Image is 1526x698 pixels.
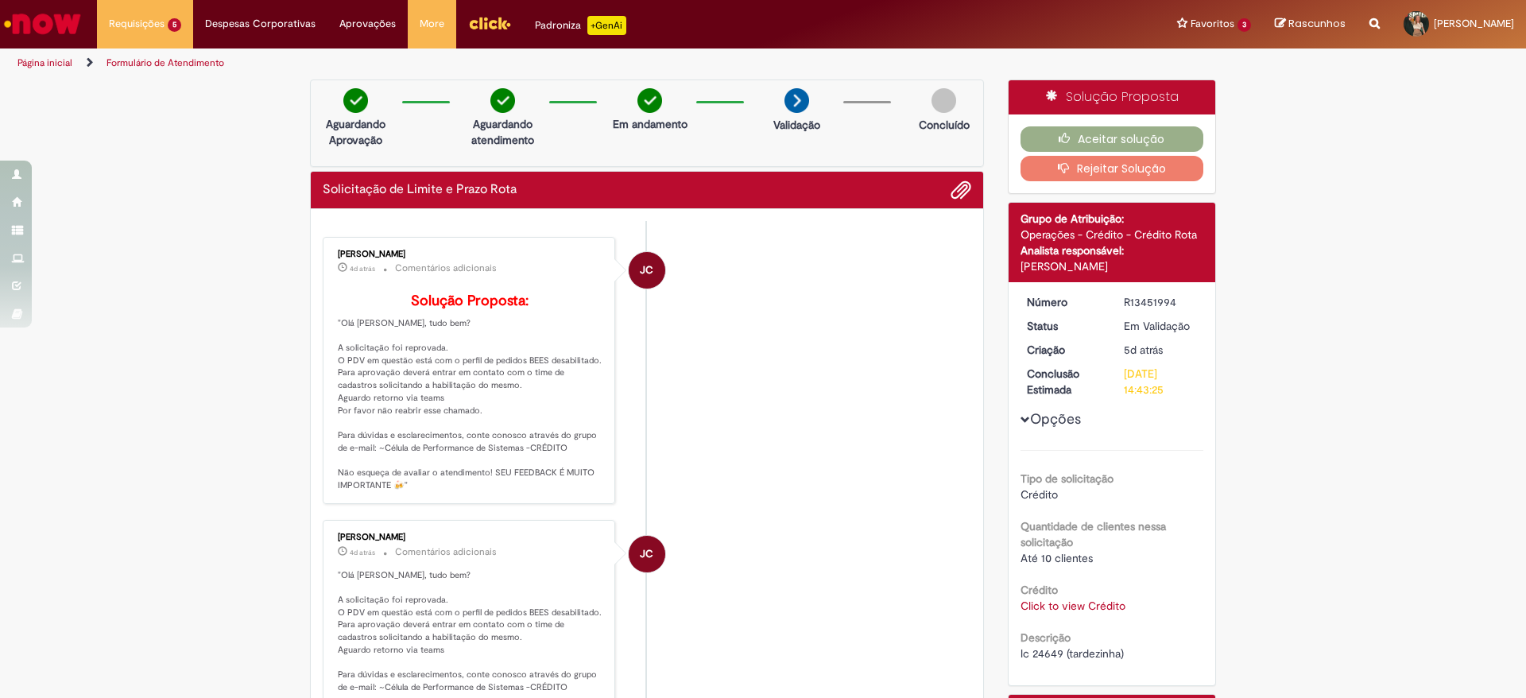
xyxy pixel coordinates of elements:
[395,262,497,275] small: Comentários adicionais
[1021,156,1204,181] button: Rejeitar Solução
[1021,599,1125,613] a: Click to view Crédito
[1015,318,1113,334] dt: Status
[338,250,602,259] div: [PERSON_NAME]
[350,264,375,273] time: 28/08/2025 20:11:56
[1191,16,1234,32] span: Favoritos
[784,88,809,113] img: arrow-next.png
[12,48,1005,78] ul: Trilhas de página
[1021,242,1204,258] div: Analista responsável:
[317,116,394,148] p: Aguardando Aprovação
[338,533,602,542] div: [PERSON_NAME]
[107,56,224,69] a: Formulário de Atendimento
[1021,519,1166,549] b: Quantidade de clientes nessa solicitação
[640,535,653,573] span: JC
[1021,583,1058,597] b: Crédito
[1021,487,1058,502] span: Crédito
[1124,318,1198,334] div: Em Validação
[613,116,687,132] p: Em andamento
[109,16,165,32] span: Requisições
[587,16,626,35] p: +GenAi
[1237,18,1251,32] span: 3
[339,16,396,32] span: Aprovações
[1124,343,1163,357] span: 5d atrás
[1021,126,1204,152] button: Aceitar solução
[1015,342,1113,358] dt: Criação
[338,293,602,492] p: "Olá [PERSON_NAME], tudo bem? A solicitação foi reprovada. O PDV em questão está com o perfil de ...
[773,117,820,133] p: Validação
[1009,80,1216,114] div: Solução Proposta
[1124,366,1198,397] div: [DATE] 14:43:25
[919,117,970,133] p: Concluído
[1015,294,1113,310] dt: Número
[1434,17,1514,30] span: [PERSON_NAME]
[1021,211,1204,227] div: Grupo de Atribuição:
[1124,342,1198,358] div: 27/08/2025 11:43:21
[1021,258,1204,274] div: [PERSON_NAME]
[637,88,662,113] img: check-circle-green.png
[323,183,517,197] h2: Solicitação de Limite e Prazo Rota Histórico de tíquete
[490,88,515,113] img: check-circle-green.png
[1021,630,1071,645] b: Descrição
[2,8,83,40] img: ServiceNow
[629,252,665,289] div: Jonas Correia
[420,16,444,32] span: More
[1124,343,1163,357] time: 27/08/2025 11:43:21
[17,56,72,69] a: Página inicial
[411,292,529,310] b: Solução Proposta:
[1275,17,1346,32] a: Rascunhos
[343,88,368,113] img: check-circle-green.png
[350,264,375,273] span: 4d atrás
[1288,16,1346,31] span: Rascunhos
[1124,294,1198,310] div: R13451994
[205,16,316,32] span: Despesas Corporativas
[931,88,956,113] img: img-circle-grey.png
[951,180,971,200] button: Adicionar anexos
[640,251,653,289] span: JC
[350,548,375,557] time: 28/08/2025 18:23:23
[350,548,375,557] span: 4d atrás
[1021,227,1204,242] div: Operações - Crédito - Crédito Rota
[464,116,541,148] p: Aguardando atendimento
[168,18,181,32] span: 5
[395,545,497,559] small: Comentários adicionais
[1021,471,1114,486] b: Tipo de solicitação
[468,11,511,35] img: click_logo_yellow_360x200.png
[1021,646,1124,661] span: lc 24649 (tardezinha)
[629,536,665,572] div: Jonas Correia
[1015,366,1113,397] dt: Conclusão Estimada
[535,16,626,35] div: Padroniza
[1021,551,1093,565] span: Até 10 clientes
